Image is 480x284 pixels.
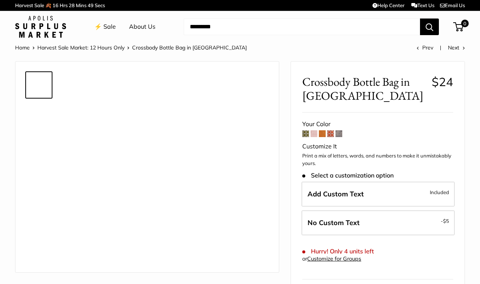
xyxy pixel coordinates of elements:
[440,2,465,8] a: Email Us
[302,75,426,103] span: Crossbody Bottle Bag in [GEOGRAPHIC_DATA]
[308,190,364,198] span: Add Custom Text
[132,44,247,51] span: Crossbody Bottle Bag in [GEOGRAPHIC_DATA]
[461,20,469,27] span: 0
[25,132,52,159] a: Crossbody Bottle Bag in Cognac
[420,19,439,35] button: Search
[15,16,66,38] img: Apolis: Surplus Market
[448,44,465,51] a: Next
[25,192,52,219] a: Crossbody Bottle Bag in Cognac
[302,182,455,207] label: Add Custom Text
[88,2,94,8] span: 49
[94,21,116,32] a: ⚡️ Sale
[25,162,52,189] a: Crossbody Bottle Bag in Cognac
[308,218,360,227] span: No Custom Text
[302,248,374,255] span: Hurry! Only 4 units left
[443,218,449,224] span: $5
[432,74,453,89] span: $24
[69,2,75,8] span: 28
[15,44,30,51] a: Home
[25,222,52,250] a: Crossbody Bottle Bag in Cognac
[302,172,393,179] span: Select a customization option
[430,188,449,197] span: Included
[25,71,52,99] a: Crossbody Bottle Bag in Cognac
[411,2,434,8] a: Text Us
[417,44,433,51] a: Prev
[307,255,361,262] a: Customize for Groups
[129,21,155,32] a: About Us
[52,2,58,8] span: 16
[302,119,453,130] div: Your Color
[15,43,247,52] nav: Breadcrumb
[95,2,105,8] span: Secs
[184,19,420,35] input: Search...
[76,2,86,8] span: Mins
[302,141,453,152] div: Customize It
[441,216,449,225] span: -
[454,22,463,31] a: 0
[372,2,405,8] a: Help Center
[302,254,361,264] div: or
[302,152,453,167] p: Print a mix of letters, words, and numbers to make it unmistakably yours.
[25,102,52,129] a: Crossbody Bottle Bag in Cognac
[302,210,455,235] label: Leave Blank
[60,2,68,8] span: Hrs
[37,44,125,51] a: Harvest Sale Market: 12 Hours Only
